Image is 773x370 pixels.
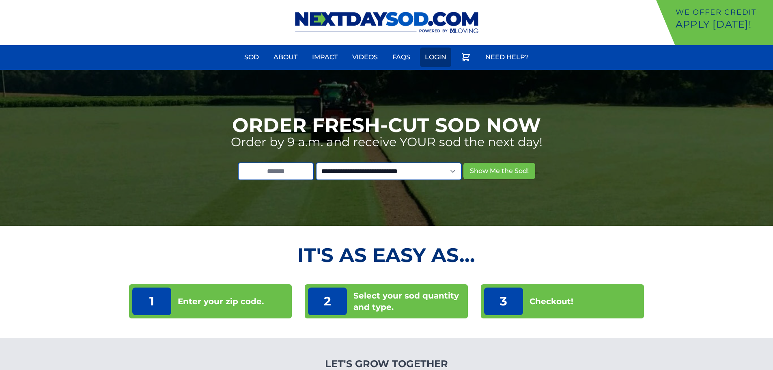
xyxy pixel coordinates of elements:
[307,48,342,67] a: Impact
[353,290,465,313] p: Select your sod quantity and type.
[480,48,534,67] a: Need Help?
[676,18,770,31] p: Apply [DATE]!
[231,135,543,149] p: Order by 9 a.m. and receive YOUR sod the next day!
[463,163,535,179] button: Show Me the Sod!
[388,48,415,67] a: FAQs
[132,288,171,315] p: 1
[420,48,451,67] a: Login
[484,288,523,315] p: 3
[269,48,302,67] a: About
[129,245,644,265] h2: It's as Easy As...
[178,296,264,307] p: Enter your zip code.
[232,115,541,135] h1: Order Fresh-Cut Sod Now
[676,6,770,18] p: We offer Credit
[308,288,347,315] p: 2
[347,48,383,67] a: Videos
[239,48,264,67] a: Sod
[530,296,573,307] p: Checkout!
